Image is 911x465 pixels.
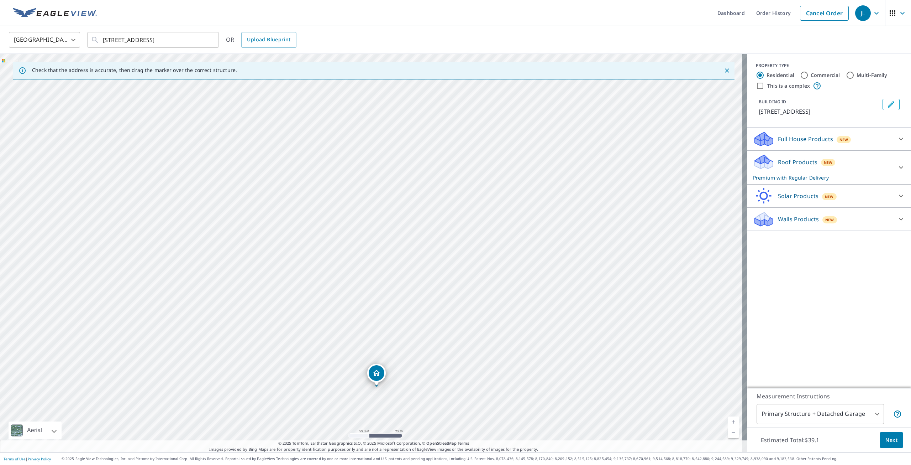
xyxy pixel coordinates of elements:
[756,62,902,69] div: PROPERTY TYPE
[757,404,884,424] div: Primary Structure + Detached Garage
[757,392,902,401] p: Measurement Instructions
[767,72,794,79] label: Residential
[855,5,871,21] div: JL
[247,35,290,44] span: Upload Blueprint
[728,427,739,438] a: Current Level 19, Zoom Out
[883,99,900,110] button: Edit building 1
[824,160,833,165] span: New
[759,99,786,105] p: BUILDING ID
[4,456,26,461] a: Terms of Use
[767,82,810,89] label: This is a complex
[893,410,902,418] span: Your report will include the primary structure and a detached garage if one exists.
[755,432,825,448] p: Estimated Total: $39.1
[800,6,849,21] a: Cancel Order
[241,32,296,48] a: Upload Blueprint
[880,432,903,448] button: Next
[426,440,456,446] a: OpenStreetMap
[226,32,296,48] div: OR
[278,440,469,446] span: © 2025 TomTom, Earthstar Geographics SIO, © 2025 Microsoft Corporation, ©
[753,187,905,205] div: Solar ProductsNew
[753,211,905,228] div: Walls ProductsNew
[103,30,204,50] input: Search by address or latitude-longitude
[722,66,732,75] button: Close
[9,422,62,439] div: Aerial
[825,194,834,200] span: New
[753,154,905,181] div: Roof ProductsNewPremium with Regular Delivery
[4,457,51,461] p: |
[839,137,848,143] span: New
[62,456,907,461] p: © 2025 Eagle View Technologies, Inc. and Pictometry International Corp. All Rights Reserved. Repo...
[778,192,818,200] p: Solar Products
[811,72,840,79] label: Commercial
[32,67,237,73] p: Check that the address is accurate, then drag the marker over the correct structure.
[753,174,892,181] p: Premium with Regular Delivery
[458,440,469,446] a: Terms
[13,8,97,19] img: EV Logo
[25,422,44,439] div: Aerial
[778,158,817,166] p: Roof Products
[9,30,80,50] div: [GEOGRAPHIC_DATA]
[778,135,833,143] p: Full House Products
[857,72,888,79] label: Multi-Family
[728,417,739,427] a: Current Level 19, Zoom In
[778,215,819,223] p: Walls Products
[885,436,897,445] span: Next
[759,107,880,116] p: [STREET_ADDRESS]
[28,456,51,461] a: Privacy Policy
[825,217,834,223] span: New
[753,130,905,148] div: Full House ProductsNew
